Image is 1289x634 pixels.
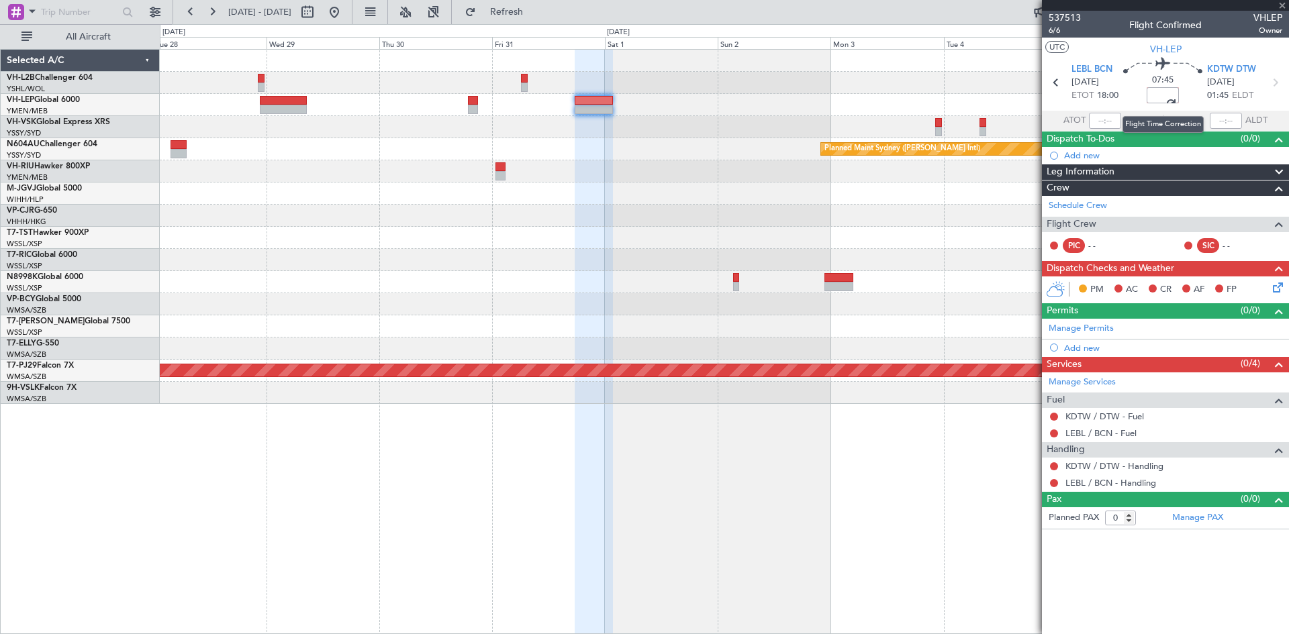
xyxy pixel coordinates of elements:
[162,27,185,38] div: [DATE]
[1065,460,1163,472] a: KDTW / DTW - Handling
[1227,283,1237,297] span: FP
[1241,303,1260,317] span: (0/0)
[7,295,36,303] span: VP-BCY
[7,74,35,82] span: VH-L2B
[7,84,45,94] a: YSHL/WOL
[1223,240,1253,252] div: - -
[1129,18,1202,32] div: Flight Confirmed
[228,6,291,18] span: [DATE] - [DATE]
[7,295,81,303] a: VP-BCYGlobal 5000
[154,37,267,49] div: Tue 28
[1207,63,1256,76] span: KDTW DTW
[944,37,1057,49] div: Tue 4
[7,239,42,249] a: WSSL/XSP
[1071,63,1112,76] span: LEBL BCN
[7,273,38,281] span: N8998K
[7,273,83,281] a: N8998KGlobal 6000
[1160,283,1172,297] span: CR
[35,32,142,42] span: All Aircraft
[1047,442,1085,458] span: Handling
[1049,322,1114,335] a: Manage Permits
[7,184,82,193] a: M-JGVJGlobal 5000
[7,372,46,382] a: WMSA/SZB
[830,37,943,49] div: Mon 3
[7,251,32,259] span: T7-RIC
[7,150,41,160] a: YSSY/SYD
[1097,89,1118,103] span: 18:00
[1047,131,1114,147] span: Dispatch To-Dos
[7,327,42,337] a: WSSL/XSP
[1063,114,1086,127] span: ATOT
[7,384,40,392] span: 9H-VSLK
[1065,477,1156,488] a: LEBL / BCN - Handling
[1232,89,1253,103] span: ELDT
[607,27,630,38] div: [DATE]
[379,37,492,49] div: Thu 30
[824,139,980,159] div: Planned Maint Sydney ([PERSON_NAME] Intl)
[1150,42,1182,56] span: VH-LEP
[1047,357,1082,372] span: Services
[1123,116,1204,133] div: Flight Time Correction
[1241,492,1260,506] span: (0/0)
[1064,342,1282,354] div: Add new
[1253,25,1282,36] span: Owner
[1049,25,1081,36] span: 6/6
[1245,114,1268,127] span: ALDT
[7,184,36,193] span: M-JGVJ
[1063,238,1085,253] div: PIC
[7,339,36,348] span: T7-ELLY
[7,118,36,126] span: VH-VSK
[7,207,34,215] span: VP-CJR
[7,74,93,82] a: VH-L2BChallenger 604
[479,7,535,17] span: Refresh
[1047,492,1061,507] span: Pax
[1065,427,1137,439] a: LEBL / BCN - Fuel
[1071,89,1094,103] span: ETOT
[7,96,34,104] span: VH-LEP
[459,1,539,23] button: Refresh
[7,362,74,370] a: T7-PJ29Falcon 7X
[1047,180,1069,196] span: Crew
[1172,511,1223,525] a: Manage PAX
[7,229,89,237] a: T7-TSTHawker 900XP
[267,37,379,49] div: Wed 29
[1047,303,1078,319] span: Permits
[1045,41,1069,53] button: UTC
[1126,283,1138,297] span: AC
[7,162,90,170] a: VH-RIUHawker 800XP
[1049,199,1107,213] a: Schedule Crew
[7,162,34,170] span: VH-RIU
[492,37,605,49] div: Fri 31
[41,2,118,22] input: Trip Number
[1152,74,1174,87] span: 07:45
[1207,76,1235,89] span: [DATE]
[1253,11,1282,25] span: VHLEP
[1047,217,1096,232] span: Flight Crew
[1049,376,1116,389] a: Manage Services
[7,394,46,404] a: WMSA/SZB
[7,384,77,392] a: 9H-VSLKFalcon 7X
[7,106,48,116] a: YMEN/MEB
[7,172,48,182] a: YMEN/MEB
[7,128,41,138] a: YSSY/SYD
[7,350,46,360] a: WMSA/SZB
[7,217,46,227] a: VHHH/HKG
[7,140,97,148] a: N604AUChallenger 604
[1071,76,1099,89] span: [DATE]
[7,317,130,325] a: T7-[PERSON_NAME]Global 7500
[1064,150,1282,161] div: Add new
[7,339,59,348] a: T7-ELLYG-550
[7,207,57,215] a: VP-CJRG-650
[1090,283,1104,297] span: PM
[7,251,77,259] a: T7-RICGlobal 6000
[7,305,46,315] a: WMSA/SZB
[7,261,42,271] a: WSSL/XSP
[718,37,830,49] div: Sun 2
[1049,511,1099,525] label: Planned PAX
[7,362,37,370] span: T7-PJ29
[1065,411,1144,422] a: KDTW / DTW - Fuel
[1241,131,1260,146] span: (0/0)
[7,96,80,104] a: VH-LEPGlobal 6000
[1194,283,1204,297] span: AF
[7,118,110,126] a: VH-VSKGlobal Express XRS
